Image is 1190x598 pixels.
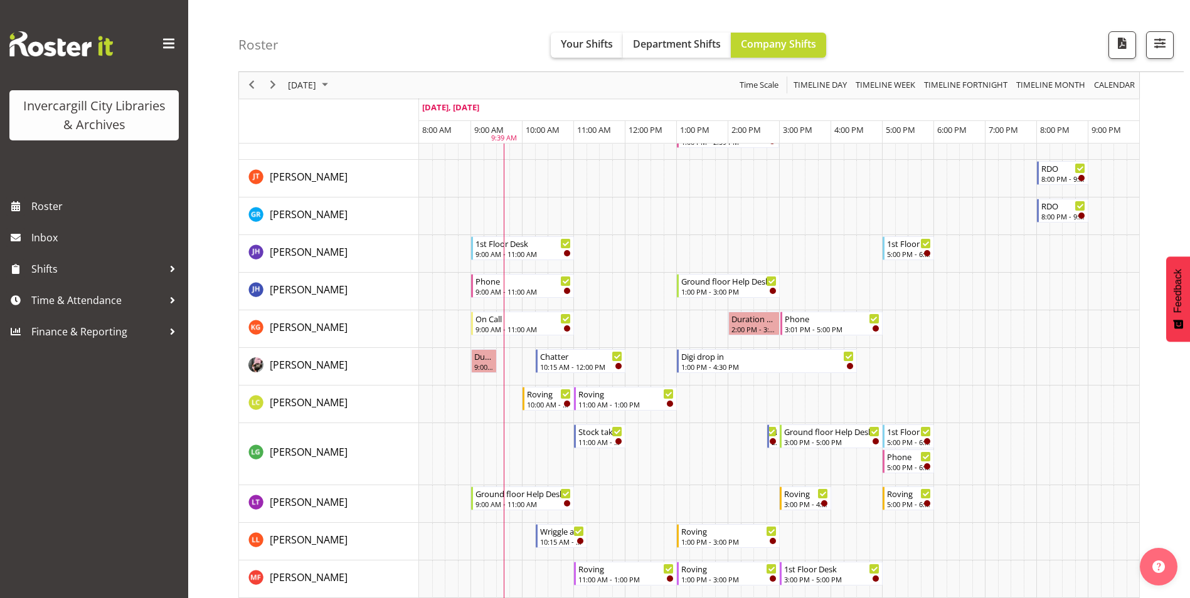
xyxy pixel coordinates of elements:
[923,78,1009,93] span: Timeline Fortnight
[741,37,816,51] span: Company Shifts
[471,486,574,510] div: Lyndsay Tautari"s event - Ground floor Help Desk Begin From Monday, September 29, 2025 at 9:00:00...
[239,197,419,235] td: Grace Roscoe-Squires resource
[270,495,348,509] span: [PERSON_NAME]
[31,228,182,247] span: Inbox
[834,124,864,135] span: 4:00 PM
[1092,124,1121,135] span: 9:00 PM
[780,312,883,335] div: Katie Greene"s event - Phone Begin From Monday, September 29, 2025 at 3:01:00 PM GMT+13:00 Ends A...
[1041,174,1085,184] div: 8:00 PM - 9:00 PM
[785,324,879,334] div: 3:01 PM - 5:00 PM
[1092,78,1137,93] button: Month
[422,102,479,113] span: [DATE], [DATE]
[287,78,317,93] span: [DATE]
[475,286,571,296] div: 9:00 AM - 11:00 AM
[767,424,780,448] div: Lisa Griffiths"s event - New book tagging Begin From Monday, September 29, 2025 at 2:45:00 PM GMT...
[738,78,780,93] span: Time Scale
[887,425,931,438] div: 1st Floor Desk
[937,124,967,135] span: 6:00 PM
[1152,560,1165,573] img: help-xxl-2.png
[677,562,780,585] div: Marianne Foster"s event - Roving Begin From Monday, September 29, 2025 at 1:00:00 PM GMT+13:00 En...
[887,237,931,249] div: 1st Floor Desk
[784,574,879,584] div: 3:00 PM - 5:00 PM
[681,574,777,584] div: 1:00 PM - 3:00 PM
[243,78,260,93] button: Previous
[577,124,611,135] span: 11:00 AM
[471,349,497,373] div: Keyu Chen"s event - Duration 0 hours - Keyu Chen Begin From Monday, September 29, 2025 at 9:00:00...
[270,445,348,459] span: [PERSON_NAME]
[474,124,504,135] span: 9:00 AM
[785,312,879,325] div: Phone
[783,124,812,135] span: 3:00 PM
[239,348,419,386] td: Keyu Chen resource
[731,124,761,135] span: 2:00 PM
[731,312,777,325] div: Duration 1 hours - [PERSON_NAME]
[677,274,780,298] div: Jillian Hunter"s event - Ground floor Help Desk Begin From Monday, September 29, 2025 at 1:00:00 ...
[677,349,857,373] div: Keyu Chen"s event - Digi drop in Begin From Monday, September 29, 2025 at 1:00:00 PM GMT+13:00 En...
[284,72,336,98] div: September 29, 2025
[270,283,348,296] span: [PERSON_NAME]
[578,399,674,409] div: 11:00 AM - 1:00 PM
[887,450,931,463] div: Phone
[623,33,731,58] button: Department Shifts
[681,525,777,537] div: Roving
[551,33,623,58] button: Your Shifts
[475,312,571,325] div: On Call
[574,387,677,411] div: Linda Cooper"s event - Roving Begin From Monday, September 29, 2025 at 11:00:00 AM GMT+13:00 Ends...
[1015,78,1086,93] span: Timeline Month
[241,72,262,98] div: previous period
[681,275,777,287] div: Ground floor Help Desk
[31,260,163,278] span: Shifts
[270,396,348,409] span: [PERSON_NAME]
[633,37,721,51] span: Department Shifts
[270,495,348,510] a: [PERSON_NAME]
[9,31,113,56] img: Rosterit website logo
[780,424,883,448] div: Lisa Griffiths"s event - Ground floor Help Desk Begin From Monday, September 29, 2025 at 3:00:00 ...
[22,97,166,134] div: Invercargill City Libraries & Archives
[887,249,931,259] div: 5:00 PM - 6:00 PM
[578,425,622,438] div: Stock taking
[681,562,777,575] div: Roving
[1146,31,1174,59] button: Filter Shifts
[471,312,574,335] div: Katie Greene"s event - On Call Begin From Monday, September 29, 2025 at 9:00:00 AM GMT+13:00 Ends...
[540,350,623,362] div: Chatter
[270,358,348,372] span: [PERSON_NAME]
[31,291,163,310] span: Time & Attendance
[1172,269,1184,313] span: Feedback
[772,425,777,438] div: New book tagging
[31,197,182,216] span: Roster
[286,78,334,93] button: September 2025
[680,124,709,135] span: 1:00 PM
[1037,161,1088,185] div: Glen Tomlinson"s event - RDO Begin From Monday, September 29, 2025 at 8:00:00 PM GMT+13:00 Ends A...
[574,562,677,585] div: Marianne Foster"s event - Roving Begin From Monday, September 29, 2025 at 11:00:00 AM GMT+13:00 E...
[239,273,419,310] td: Jillian Hunter resource
[681,362,854,372] div: 1:00 PM - 4:30 PM
[784,425,879,438] div: Ground floor Help Desk
[883,449,934,473] div: Lisa Griffiths"s event - Phone Begin From Monday, September 29, 2025 at 5:00:00 PM GMT+13:00 Ends...
[731,324,777,334] div: 2:00 PM - 3:00 PM
[561,37,613,51] span: Your Shifts
[883,236,934,260] div: Jill Harpur"s event - 1st Floor Desk Begin From Monday, September 29, 2025 at 5:00:00 PM GMT+13:0...
[887,487,931,500] div: Roving
[731,33,826,58] button: Company Shifts
[270,320,348,335] a: [PERSON_NAME]
[270,207,348,222] a: [PERSON_NAME]
[475,249,571,259] div: 9:00 AM - 11:00 AM
[540,537,584,547] div: 10:15 AM - 11:15 AM
[270,395,348,410] a: [PERSON_NAME]
[784,499,828,509] div: 3:00 PM - 4:00 PM
[1041,199,1085,212] div: RDO
[422,124,452,135] span: 8:00 AM
[523,387,574,411] div: Linda Cooper"s event - Roving Begin From Monday, September 29, 2025 at 10:00:00 AM GMT+13:00 Ends...
[681,350,854,362] div: Digi drop in
[1166,256,1190,342] button: Feedback - Show survey
[681,537,777,547] div: 1:00 PM - 3:00 PM
[527,399,571,409] div: 10:00 AM - 11:00 AM
[784,487,828,500] div: Roving
[854,78,918,93] button: Timeline Week
[536,349,626,373] div: Keyu Chen"s event - Chatter Begin From Monday, September 29, 2025 at 10:15:00 AM GMT+13:00 Ends A...
[1014,78,1088,93] button: Timeline Month
[1041,162,1085,174] div: RDO
[239,523,419,560] td: Lynette Lockett resource
[540,362,623,372] div: 10:15 AM - 12:00 PM
[1041,211,1085,221] div: 8:00 PM - 9:00 PM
